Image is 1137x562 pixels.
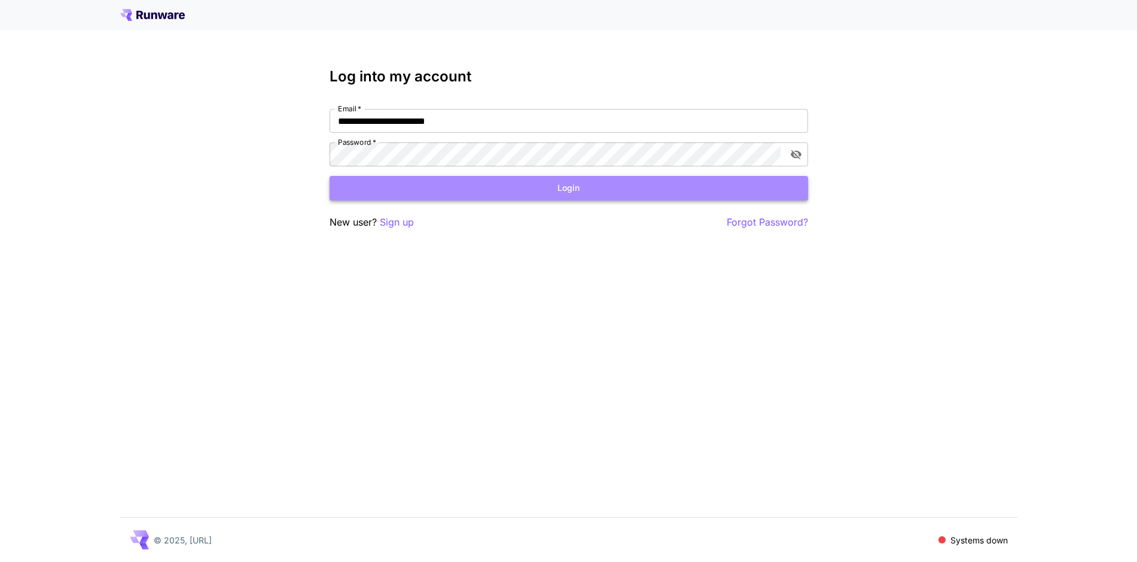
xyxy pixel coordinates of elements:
[330,68,808,85] h3: Log into my account
[950,534,1008,546] p: Systems down
[154,534,212,546] p: © 2025, [URL]
[338,104,361,114] label: Email
[380,215,414,230] button: Sign up
[727,215,808,230] button: Forgot Password?
[330,176,808,201] button: Login
[330,215,414,230] p: New user?
[785,144,807,165] button: toggle password visibility
[338,137,376,147] label: Password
